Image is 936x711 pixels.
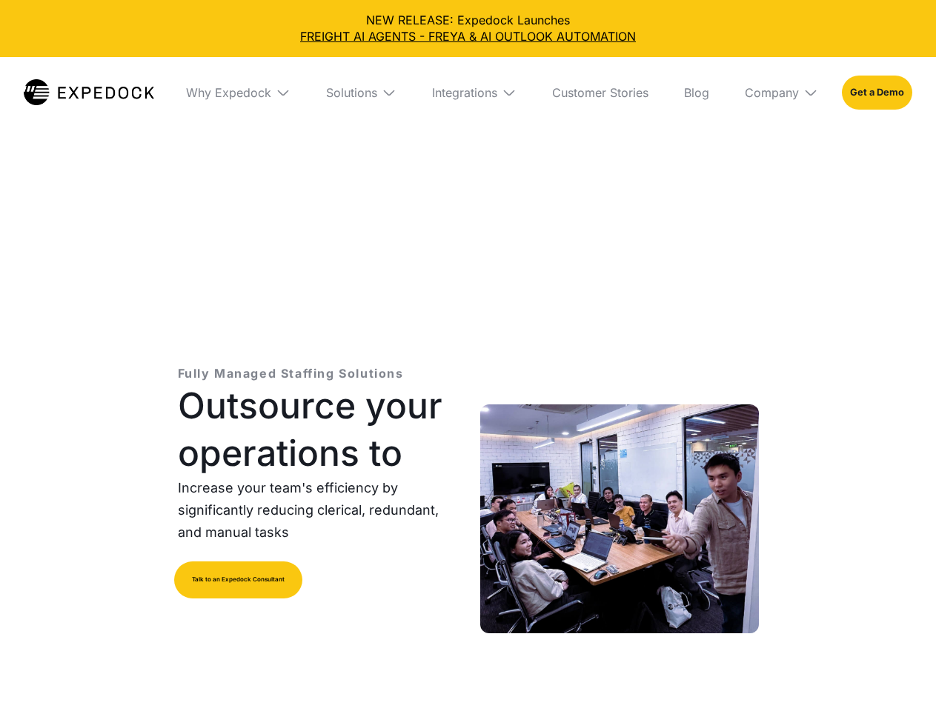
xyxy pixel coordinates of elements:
[314,57,408,128] div: Solutions
[178,382,457,477] h1: Outsource your operations to
[842,76,912,110] a: Get a Demo
[420,57,528,128] div: Integrations
[326,85,377,100] div: Solutions
[174,57,302,128] div: Why Expedock
[12,28,924,44] a: FREIGHT AI AGENTS - FREYA & AI OUTLOOK AUTOMATION
[178,477,457,544] p: Increase your team's efficiency by significantly reducing clerical, redundant, and manual tasks
[733,57,830,128] div: Company
[745,85,799,100] div: Company
[186,85,271,100] div: Why Expedock
[178,364,404,382] p: Fully Managed Staffing Solutions
[12,12,924,45] div: NEW RELEASE: Expedock Launches
[672,57,721,128] a: Blog
[174,561,302,598] a: Talk to an Expedock Consultant
[862,640,936,711] iframe: Chat Widget
[432,85,497,100] div: Integrations
[540,57,660,128] a: Customer Stories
